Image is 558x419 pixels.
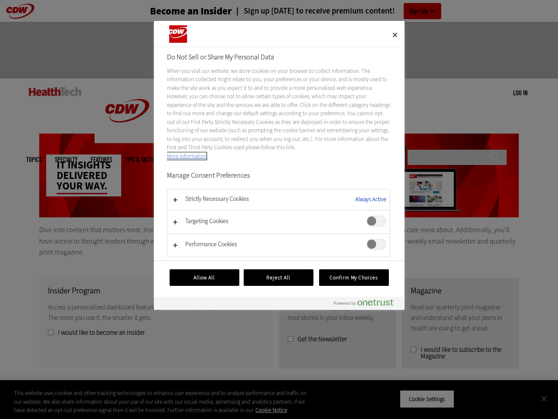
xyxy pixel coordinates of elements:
[334,299,400,310] a: Powered by OneTrust Opens in a new Tab
[367,216,386,227] span: Targeting Cookies
[385,25,405,45] button: Close
[167,25,209,43] img: Company Logo
[170,269,239,286] button: Allow All
[154,21,405,310] div: Preference center
[244,269,313,286] button: Reject All
[167,171,390,185] h3: Manage Consent Preferences
[154,21,405,310] div: Do Not Sell or Share My Personal Data
[367,239,386,250] span: Performance Cookies
[334,299,393,306] img: Powered by OneTrust Opens in a new Tab
[167,25,219,43] div: Company Logo
[319,269,389,286] button: Confirm My Choices
[167,67,390,160] div: When you visit our website, we store cookies on your browser to collect information. The informat...
[167,152,207,160] a: More information about your privacy, opens in a new tab
[167,52,390,62] h2: Do Not Sell or Share My Personal Data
